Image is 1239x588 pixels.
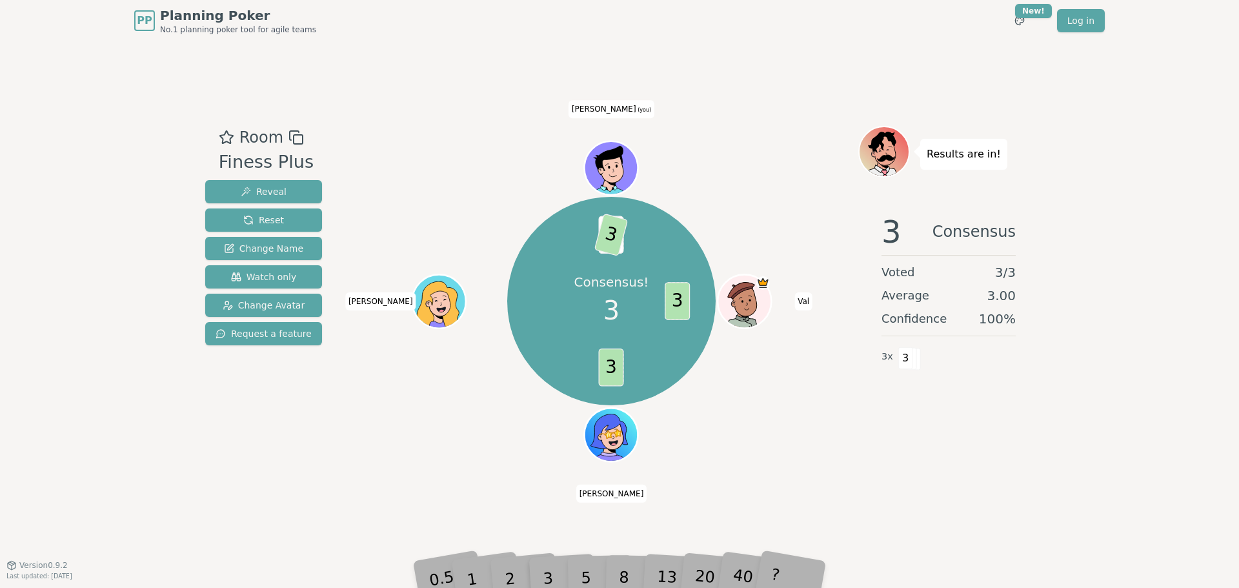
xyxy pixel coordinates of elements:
span: 3 [881,216,902,247]
button: Add as favourite [219,126,234,149]
button: New! [1008,9,1031,32]
p: Results are in! [927,145,1001,163]
span: Change Avatar [223,299,305,312]
span: Consensus [932,216,1016,247]
span: Click to change your name [569,100,654,118]
span: 3 [898,347,913,369]
span: Version 0.9.2 [19,560,68,571]
span: 100 % [979,310,1016,328]
span: 3 [594,214,629,257]
span: Click to change your name [794,292,812,310]
button: Version0.9.2 [6,560,68,571]
span: No.1 planning poker tool for agile teams [160,25,316,35]
span: Reset [243,214,284,227]
button: Watch only [205,265,322,289]
span: 3 [603,291,619,330]
button: Change Avatar [205,294,322,317]
span: 3 x [881,350,893,364]
span: Request a feature [216,327,312,340]
button: Request a feature [205,322,322,345]
span: Room [239,126,283,149]
span: Watch only [231,270,297,283]
span: Click to change your name [576,484,647,502]
span: 3.00 [987,287,1016,305]
span: Voted [881,263,915,281]
span: Reveal [241,185,287,198]
span: PP [137,13,152,28]
button: Change Name [205,237,322,260]
a: Log in [1057,9,1105,32]
div: Finess Plus [219,149,314,176]
span: Last updated: [DATE] [6,573,72,580]
span: Click to change your name [345,292,416,310]
span: 3 [665,282,690,320]
div: New! [1015,4,1052,18]
span: (you) [636,107,652,113]
p: Consensus! [574,273,649,291]
span: Planning Poker [160,6,316,25]
a: PPPlanning PokerNo.1 planning poker tool for agile teams [134,6,316,35]
span: 3 / 3 [995,263,1016,281]
button: Click to change your avatar [586,143,636,193]
button: Reset [205,208,322,232]
span: Average [881,287,929,305]
span: Val is the host [756,276,770,290]
button: Reveal [205,180,322,203]
span: Change Name [224,242,303,255]
span: Confidence [881,310,947,328]
span: 3 [599,349,624,386]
